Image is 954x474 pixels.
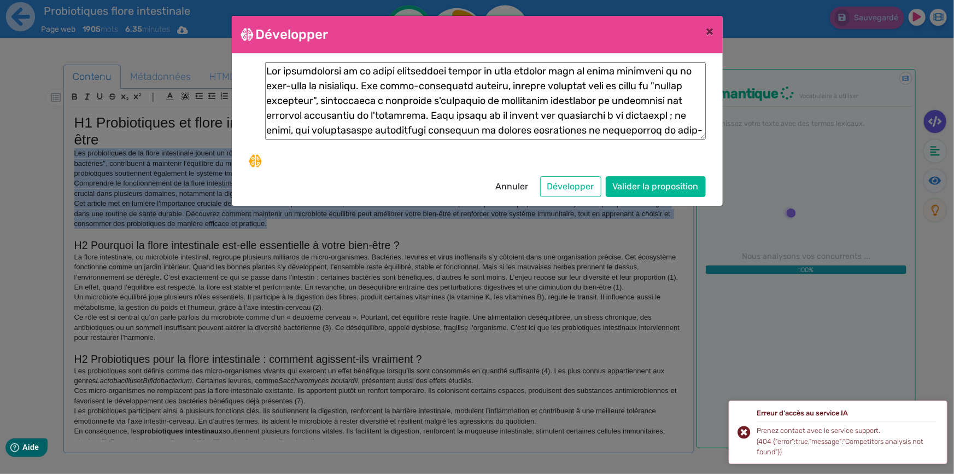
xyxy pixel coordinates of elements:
span: × [706,24,714,39]
button: Annuler [489,176,536,197]
div: Prenez contact avec le service support. (404 {"error":true,"message":"Competitors analysis not fo... [757,425,936,457]
h4: Développer [241,25,329,44]
button: Close [698,16,723,47]
button: Valider la proposition [606,176,706,197]
button: Développer [540,176,601,197]
div: Erreur d‘accès au service IA [757,408,936,422]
